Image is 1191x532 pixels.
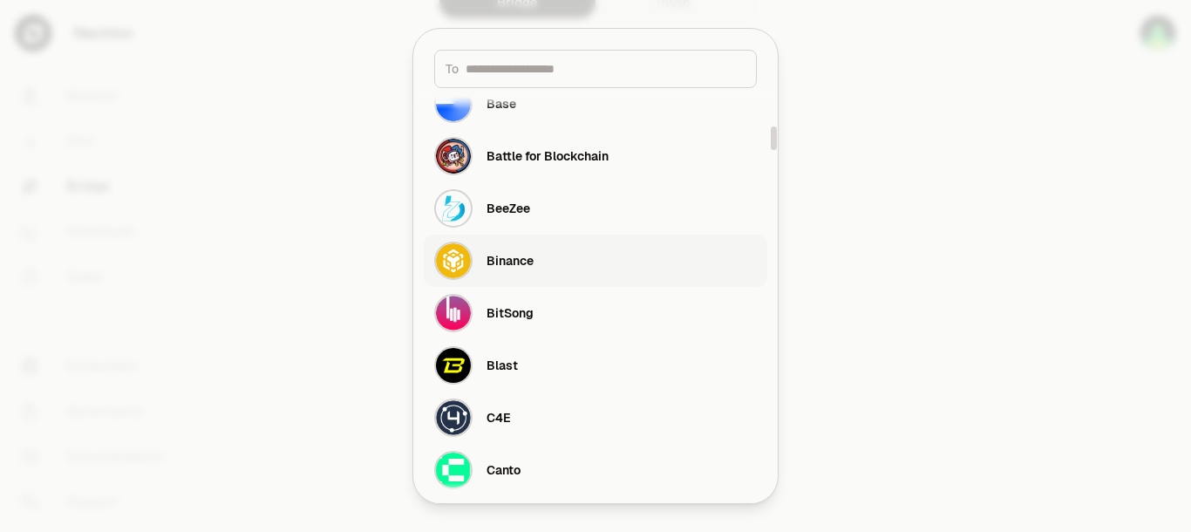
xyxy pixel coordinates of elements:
img: Canto Logo [434,451,473,489]
div: Battle for Blockchain [487,147,609,165]
button: BitSong LogoBitSong [424,287,767,339]
img: Battle for Blockchain Logo [434,137,473,175]
div: BeeZee [487,200,530,217]
img: Base Logo [434,85,473,123]
div: Blast [487,357,518,374]
button: Blast LogoBlast [424,339,767,392]
img: Blast Logo [434,346,473,385]
button: Binance LogoBinance [424,235,767,287]
div: BitSong [487,304,534,322]
span: To [446,60,459,78]
img: BeeZee Logo [434,189,473,228]
div: Binance [487,252,534,269]
button: BeeZee LogoBeeZee [424,182,767,235]
button: Base LogoBase [424,78,767,130]
img: Binance Logo [434,242,473,280]
img: C4E Logo [434,399,473,437]
img: BitSong Logo [434,294,473,332]
div: C4E [487,409,511,426]
button: Canto LogoCanto [424,444,767,496]
button: Battle for Blockchain LogoBattle for Blockchain [424,130,767,182]
div: Base [487,95,516,113]
div: Canto [487,461,521,479]
button: C4E LogoC4E [424,392,767,444]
